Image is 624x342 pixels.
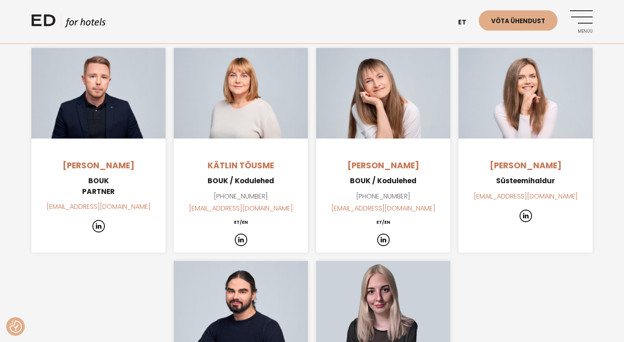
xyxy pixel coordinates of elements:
span: [PHONE_NUMBER] [214,191,268,201]
h6: ET/EN [174,218,308,226]
img: icon-in.png [377,234,390,246]
button: Nõusolekueelistused [9,320,22,333]
h4: [PERSON_NAME] [316,159,450,172]
h4: Kätlin Tõusme [174,159,308,172]
a: Menüü [570,10,593,33]
h5: Süsteemihaldur [459,176,593,187]
h4: [PERSON_NAME] [31,159,165,172]
a: [EMAIL_ADDRESS][DOMAIN_NAME] [474,191,578,201]
span: BOUK PARTNER [82,176,115,196]
img: Revisit consent button [9,320,22,333]
a: [EMAIL_ADDRESS][DOMAIN_NAME] [189,203,293,213]
h6: ET/EN [316,218,450,226]
a: Võta ühendust [479,10,558,31]
h5: BOUK / Kodulehed [316,176,450,187]
a: [EMAIL_ADDRESS][DOMAIN_NAME] [331,203,435,213]
img: icon-in.png [520,210,532,222]
img: icon-in.png [92,220,105,232]
p: [PHONE_NUMBER] [316,191,450,215]
a: et [454,12,479,33]
a: ED HOTELS [31,12,106,33]
h4: [PERSON_NAME] [459,159,593,172]
span: Menüü [570,29,593,34]
img: icon-in.png [235,234,247,246]
h5: BOUK / Kodulehed [174,176,308,187]
a: [EMAIL_ADDRESS][DOMAIN_NAME] [47,202,151,211]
